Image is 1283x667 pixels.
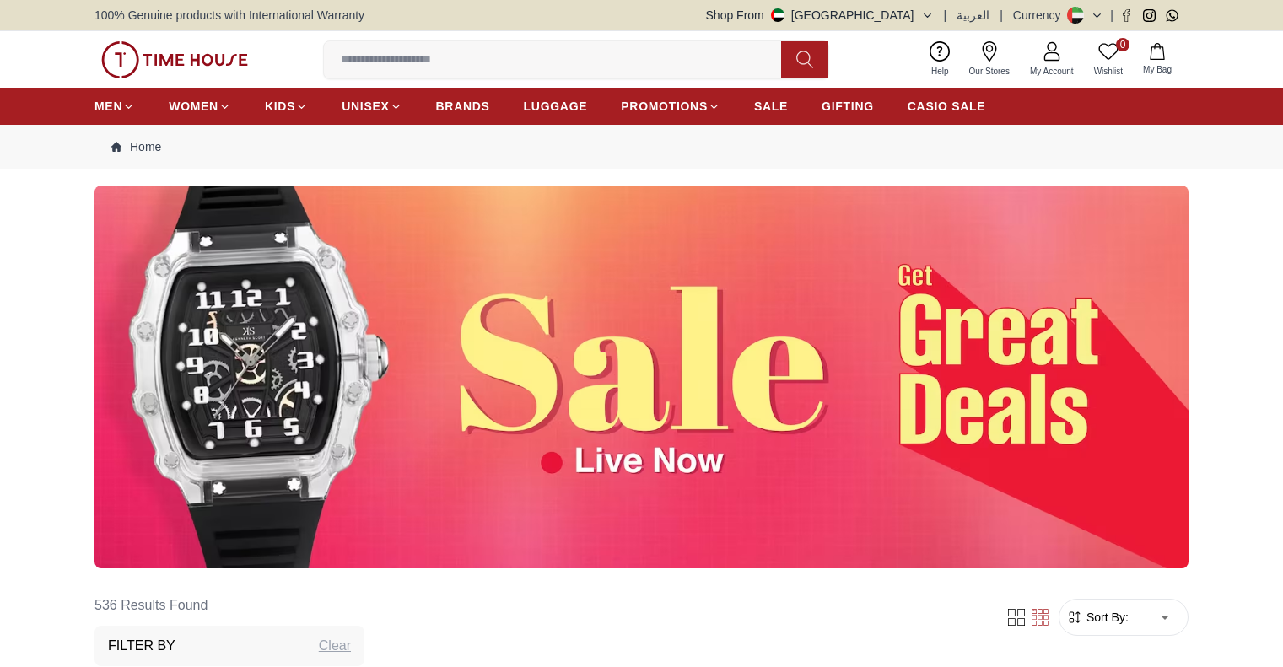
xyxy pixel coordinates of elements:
[108,636,175,656] h3: Filter By
[957,7,989,24] button: العربية
[1166,9,1178,22] a: Whatsapp
[524,91,588,121] a: LUGGAGE
[94,585,364,626] h6: 536 Results Found
[1120,9,1133,22] a: Facebook
[319,636,351,656] div: Clear
[265,91,308,121] a: KIDS
[771,8,784,22] img: United Arab Emirates
[1136,63,1178,76] span: My Bag
[822,98,874,115] span: GIFTING
[908,98,986,115] span: CASIO SALE
[1116,38,1129,51] span: 0
[754,98,788,115] span: SALE
[1133,40,1182,79] button: My Bag
[94,186,1189,568] img: ...
[342,98,389,115] span: UNISEX
[111,138,161,155] a: Home
[1023,65,1081,78] span: My Account
[706,7,934,24] button: Shop From[GEOGRAPHIC_DATA]
[1087,65,1129,78] span: Wishlist
[1110,7,1113,24] span: |
[265,98,295,115] span: KIDS
[822,91,874,121] a: GIFTING
[94,125,1189,169] nav: Breadcrumb
[754,91,788,121] a: SALE
[436,98,490,115] span: BRANDS
[1083,609,1129,626] span: Sort By:
[94,98,122,115] span: MEN
[962,65,1016,78] span: Our Stores
[1066,609,1129,626] button: Sort By:
[169,98,218,115] span: WOMEN
[925,65,956,78] span: Help
[101,41,248,78] img: ...
[944,7,947,24] span: |
[342,91,402,121] a: UNISEX
[94,7,364,24] span: 100% Genuine products with International Warranty
[1084,38,1133,81] a: 0Wishlist
[1000,7,1003,24] span: |
[1143,9,1156,22] a: Instagram
[621,98,708,115] span: PROMOTIONS
[524,98,588,115] span: LUGGAGE
[908,91,986,121] a: CASIO SALE
[94,91,135,121] a: MEN
[436,91,490,121] a: BRANDS
[1013,7,1068,24] div: Currency
[959,38,1020,81] a: Our Stores
[169,91,231,121] a: WOMEN
[921,38,959,81] a: Help
[621,91,720,121] a: PROMOTIONS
